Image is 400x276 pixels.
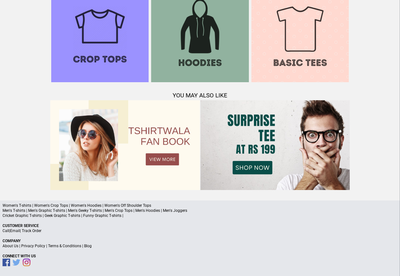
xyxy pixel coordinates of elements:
[3,243,397,248] p: | | |
[3,229,9,233] a: Call
[3,228,397,233] p: | |
[3,223,397,228] p: Customer Service
[3,208,397,213] p: Men's T-shirts | Men's Graphic T-shirts | Men's Geeky T-shirts | Men's Crop Tops | Men's Hoodies ...
[173,92,227,99] span: YOU MAY ALSO LIKE
[10,229,20,233] a: Email
[3,238,397,243] p: Company
[48,244,81,248] a: Terms & Conditions
[21,244,45,248] a: Privacy Policy
[3,244,18,248] a: About Us
[3,254,397,259] p: Connect With Us
[84,244,92,248] a: Blog
[3,203,397,208] p: Women's T-shirts | Women's Crop Tops | Women's Hoodies | Women's Off Shoulder Tops
[22,229,41,233] a: Track Order
[3,213,397,218] p: Cricket Graphic T-shirts | Geek Graphic T-shirts | Funny Graphic T-shirts |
